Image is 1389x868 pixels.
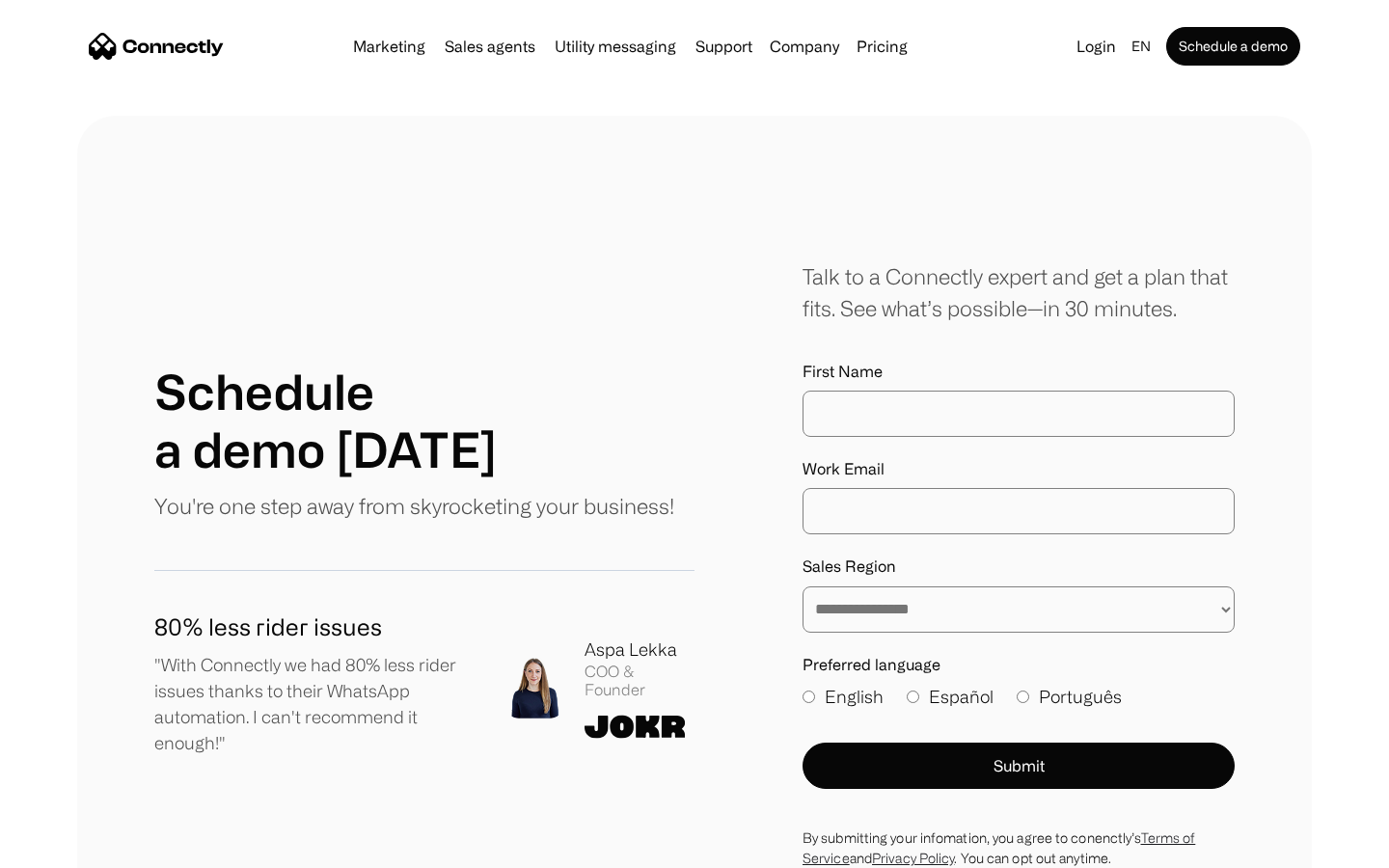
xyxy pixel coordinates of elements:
div: Aspa Lekka [585,637,694,663]
div: Talk to a Connectly expert and get a plan that fits. See what’s possible—in 30 minutes. [803,260,1235,324]
ul: Language list [39,834,116,861]
a: Pricing [849,39,915,54]
label: English [803,684,884,710]
a: Terms of Service [803,830,1195,865]
input: Português [1017,691,1029,703]
h1: 80% less rider issues [154,610,473,644]
a: Sales agents [437,39,543,54]
p: You're one step away from skyrocketing your business! [154,490,674,522]
input: English [803,691,815,703]
label: First Name [803,363,1235,381]
div: Company [770,33,839,60]
label: Sales Region [803,557,1235,576]
label: Preferred language [803,656,1235,674]
a: Login [1069,33,1124,60]
div: en [1124,33,1162,60]
button: Submit [803,743,1235,789]
label: Español [907,684,994,710]
div: By submitting your infomation, you agree to conenctly’s and . You can opt out anytime. [803,827,1235,868]
aside: Language selected: English [19,832,116,861]
div: Company [764,33,845,60]
a: Support [688,39,760,54]
a: home [89,32,224,61]
label: Work Email [803,460,1235,478]
a: Utility messaging [547,39,684,54]
a: Marketing [345,39,433,54]
div: COO & Founder [585,663,694,699]
label: Português [1017,684,1122,710]
div: en [1131,33,1151,60]
h1: Schedule a demo [DATE] [154,363,497,478]
a: Privacy Policy [872,851,954,865]
input: Español [907,691,919,703]
p: "With Connectly we had 80% less rider issues thanks to their WhatsApp automation. I can't recomme... [154,652,473,756]
a: Schedule a demo [1166,27,1300,66]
